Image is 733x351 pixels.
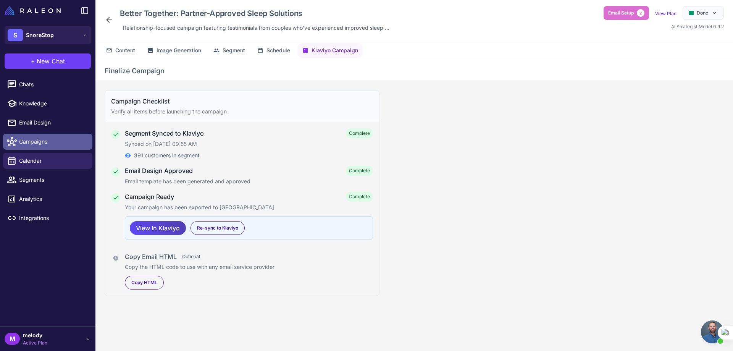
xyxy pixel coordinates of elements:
[125,252,177,261] h4: Copy Email HTML
[125,140,373,148] p: Synced on [DATE] 09:55 AM
[19,157,86,165] span: Calendar
[19,99,86,108] span: Knowledge
[8,29,23,41] div: S
[671,24,724,29] span: AI Strategist Model 0.9.2
[125,263,373,271] p: Copy the HTML code to use with any email service provider
[111,107,373,116] p: Verify all items before launching the campaign
[5,53,91,69] button: +New Chat
[31,57,35,66] span: +
[26,31,54,39] span: SnoreStop
[266,46,290,55] span: Schedule
[209,43,250,58] button: Segment
[346,166,373,176] span: Complete
[701,320,724,343] a: Open chat
[125,166,193,175] h4: Email Design Approved
[19,176,86,184] span: Segments
[125,177,373,186] p: Email template has been generated and approved
[123,24,389,32] span: Relationship-focused campaign featuring testimonials from couples who've experienced improved sle...
[3,76,92,92] a: Chats
[105,66,165,76] h2: Finalize Campaign
[125,192,174,201] h4: Campaign Ready
[136,222,180,235] span: View In Klaviyo
[3,191,92,207] a: Analytics
[23,331,47,340] span: melody
[180,252,202,261] span: Optional
[5,6,61,15] img: Raleon Logo
[253,43,295,58] button: Schedule
[298,43,363,58] button: Klaviyo Campaign
[19,118,86,127] span: Email Design
[655,11,676,16] a: View Plan
[131,279,157,286] span: Copy HTML
[197,225,238,231] span: Re-sync to Klaviyo
[3,172,92,188] a: Segments
[120,22,392,34] div: Click to edit description
[19,137,86,146] span: Campaigns
[125,129,204,138] h4: Segment Synced to Klaviyo
[19,195,86,203] span: Analytics
[3,153,92,169] a: Calendar
[3,95,92,112] a: Knowledge
[111,97,373,106] h3: Campaign Checklist
[117,6,392,21] div: Click to edit campaign name
[143,43,206,58] button: Image Generation
[23,340,47,346] span: Active Plan
[3,210,92,226] a: Integrations
[5,26,91,44] button: SSnoreStop
[3,115,92,131] a: Email Design
[346,192,373,202] span: Complete
[19,80,86,89] span: Chats
[125,203,373,212] p: Your campaign has been exported to [GEOGRAPHIC_DATA]
[37,57,65,66] span: New Chat
[157,46,201,55] span: Image Generation
[346,128,373,138] span: Complete
[697,10,708,16] span: Done
[115,46,135,55] span: Content
[604,6,649,20] button: Email Setup2
[312,46,358,55] span: Klaviyo Campaign
[223,46,245,55] span: Segment
[134,151,200,160] span: 391 customers in segment
[19,214,86,222] span: Integrations
[608,10,634,16] span: Email Setup
[3,134,92,150] a: Campaigns
[102,43,140,58] button: Content
[5,333,20,345] div: M
[637,9,644,17] span: 2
